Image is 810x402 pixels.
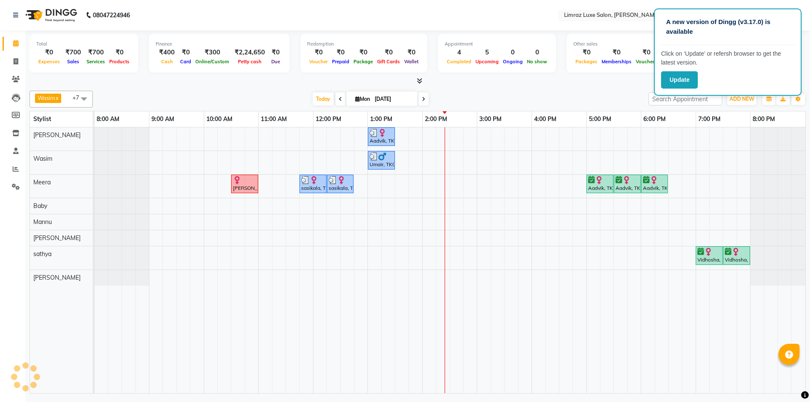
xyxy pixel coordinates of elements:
span: Online/Custom [193,59,231,65]
span: Due [269,59,282,65]
div: ₹0 [402,48,421,57]
div: ₹0 [375,48,402,57]
div: 0 [525,48,549,57]
button: ADD NEW [727,93,756,105]
span: Ongoing [501,59,525,65]
img: logo [22,3,79,27]
span: Petty cash [236,59,264,65]
span: [PERSON_NAME] [33,274,81,281]
div: ₹700 [62,48,84,57]
span: [PERSON_NAME] [33,234,81,242]
span: Prepaid [330,59,351,65]
span: Mannu [33,218,52,226]
div: sasikala, TK04, 12:15 PM-12:45 PM, Threading - Upper-Lip [328,176,353,192]
span: No show [525,59,549,65]
span: Stylist [33,115,51,123]
a: 11:00 AM [259,113,289,125]
span: Baby [33,202,47,210]
span: Memberships [599,59,634,65]
span: Wasim [33,155,52,162]
span: ADD NEW [729,96,754,102]
div: 5 [473,48,501,57]
div: Umair, TK03, 01:00 PM-01:30 PM, Styling - Director (Men) [369,152,394,168]
div: ₹400 [156,48,178,57]
a: 10:00 AM [204,113,235,125]
span: Expenses [36,59,62,65]
div: ₹0 [351,48,375,57]
span: Wallet [402,59,421,65]
div: ₹0 [268,48,283,57]
a: 4:00 PM [532,113,559,125]
p: Click on ‘Update’ or refersh browser to get the latest version. [661,49,794,67]
div: ₹0 [36,48,62,57]
div: Vidhosha, TK02, 07:00 PM-07:30 PM, Waxing - Under Arms (Flavoured Women) [697,248,722,264]
div: Appointment [445,40,549,48]
span: Packages [573,59,599,65]
a: 5:00 PM [587,113,613,125]
div: 4 [445,48,473,57]
div: Aadvik, TK05, 06:00 PM-06:30 PM, Facials - Cleanup [642,176,667,192]
span: sathya [33,250,51,258]
div: [PERSON_NAME], TK01, 10:30 AM-11:00 AM, Piercing - [MEDICAL_DATA] With Stud [232,176,257,192]
a: 12:00 PM [313,113,343,125]
span: Completed [445,59,473,65]
div: Redemption [307,40,421,48]
span: Products [107,59,132,65]
div: sasikala, TK04, 11:45 AM-12:15 PM, Threading - Eyebrows [300,176,326,192]
span: Wasim [38,94,55,101]
a: x [55,94,59,101]
span: Upcoming [473,59,501,65]
a: 3:00 PM [477,113,504,125]
div: ₹700 [84,48,107,57]
span: Package [351,59,375,65]
div: Vidhosha, TK02, 07:30 PM-08:00 PM, Waxing - Half Legs (Flavoured Women) [724,248,749,264]
input: Search Appointment [648,92,722,105]
div: ₹2,24,650 [231,48,268,57]
div: Other sales [573,40,710,48]
a: 8:00 PM [751,113,777,125]
button: Update [661,71,698,89]
span: Mon [353,96,372,102]
span: Gift Cards [375,59,402,65]
a: 6:00 PM [641,113,668,125]
span: Sales [65,59,81,65]
div: Finance [156,40,283,48]
div: ₹0 [307,48,330,57]
div: ₹0 [599,48,634,57]
span: [PERSON_NAME] [33,131,81,139]
div: Aadvik, TK06, 01:00 PM-01:30 PM, Styling - Top (Men) [369,129,394,145]
span: Meera [33,178,51,186]
div: ₹0 [330,48,351,57]
input: 2025-09-01 [372,93,414,105]
span: Voucher [307,59,330,65]
a: 2:00 PM [423,113,449,125]
span: Vouchers [634,59,659,65]
div: 0 [501,48,525,57]
div: ₹0 [107,48,132,57]
iframe: chat widget [775,368,802,394]
span: Cash [159,59,175,65]
span: Services [84,59,107,65]
a: 8:00 AM [94,113,121,125]
span: Card [178,59,193,65]
div: ₹0 [178,48,193,57]
a: 9:00 AM [149,113,176,125]
div: ₹0 [573,48,599,57]
b: 08047224946 [93,3,130,27]
a: 7:00 PM [696,113,723,125]
div: ₹300 [193,48,231,57]
div: Aadvik, TK05, 05:00 PM-05:30 PM, Detan - Face & Neck [587,176,613,192]
a: 1:00 PM [368,113,394,125]
span: Today [313,92,334,105]
div: Aadvik, TK05, 05:30 PM-06:00 PM, Threading - Eyebrows [615,176,640,192]
div: ₹0 [634,48,659,57]
div: Total [36,40,132,48]
span: +7 [73,94,86,101]
p: A new version of Dingg (v3.17.0) is available [666,17,789,36]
